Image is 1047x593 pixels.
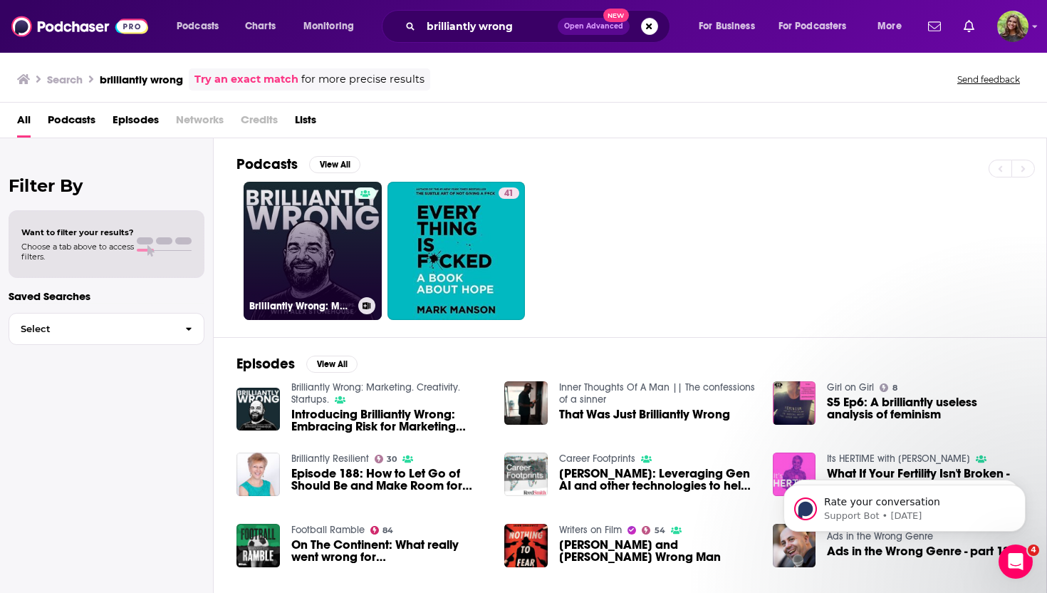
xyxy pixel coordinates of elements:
[194,71,298,88] a: Try an exact match
[559,524,622,536] a: Writers on Film
[236,15,284,38] a: Charts
[9,324,174,334] span: Select
[9,289,204,303] p: Saved Searches
[21,242,134,262] span: Choose a tab above to access filters.
[504,524,548,567] img: Jason Isralowitz and Hitchcock's Wrong Man
[922,14,947,38] a: Show notifications dropdown
[395,10,684,43] div: Search podcasts, credits, & more...
[689,15,773,38] button: open menu
[236,388,280,431] img: Introducing Brilliantly Wrong: Embracing Risk for Marketing Mastery
[167,15,237,38] button: open menu
[773,453,816,496] a: What If Your Fertility Isn't Broken - But, Brilliantly Protective? with Dr. Aumatma Simmons EP306
[880,383,897,392] a: 8
[559,468,756,492] a: Wendy Jephson: Leveraging Gen AI and other technologies to help people think brilliantly
[177,16,219,36] span: Podcasts
[291,408,488,433] a: Introducing Brilliantly Wrong: Embracing Risk for Marketing Mastery
[245,16,276,36] span: Charts
[559,468,756,492] span: [PERSON_NAME]: Leveraging Gen AI and other technologies to help people think brilliantly
[249,300,353,312] h3: Brilliantly Wrong: Marketing. Creativity. Startups.
[9,175,204,196] h2: Filter By
[48,108,95,138] a: Podcasts
[236,155,360,173] a: PodcastsView All
[291,468,488,492] a: Episode 188: How to Let Go of Should Be and Make Room for Could Be with Brilliantly Resilient Co-...
[241,108,278,138] span: Credits
[603,9,629,22] span: New
[642,526,665,535] a: 54
[421,15,558,38] input: Search podcasts, credits, & more...
[877,16,902,36] span: More
[958,14,980,38] a: Show notifications dropdown
[559,453,635,465] a: Career Footprints
[291,539,488,563] span: On The Continent: What really went wrong for [GEOGRAPHIC_DATA]?
[236,453,280,496] img: Episode 188: How to Let Go of Should Be and Make Room for Could Be with Brilliantly Resilient Co-...
[244,182,382,320] a: Brilliantly Wrong: Marketing. Creativity. Startups.
[999,545,1033,579] iframe: Intercom live chat
[236,355,358,373] a: EpisodesView All
[559,539,756,563] a: Jason Isralowitz and Hitchcock's Wrong Man
[769,15,868,38] button: open menu
[997,11,1028,42] button: Show profile menu
[293,15,373,38] button: open menu
[559,381,755,406] a: Inner Thoughts Of A Man || The confessions of a sinner
[291,524,365,536] a: Football Ramble
[827,381,874,393] a: Girl on Girl
[100,73,183,86] h3: brilliantly wrong
[997,11,1028,42] img: User Profile
[176,108,224,138] span: Networks
[892,385,897,391] span: 8
[370,526,394,535] a: 84
[559,408,730,421] a: That Was Just Brilliantly Wrong
[953,73,1024,86] button: Send feedback
[291,381,460,406] a: Brilliantly Wrong: Marketing. Creativity. Startups.
[504,453,548,496] img: Wendy Jephson: Leveraging Gen AI and other technologies to help people think brilliantly
[1028,545,1039,556] span: 4
[564,23,623,30] span: Open Advanced
[295,108,316,138] a: Lists
[9,313,204,345] button: Select
[236,524,280,567] img: On The Continent: What really went wrong for Italy?
[558,18,630,35] button: Open AdvancedNew
[827,396,1023,421] a: S5 Ep6: A brilliantly useless analysis of feminism
[375,455,397,463] a: 30
[504,381,548,425] img: That Was Just Brilliantly Wrong
[21,227,134,237] span: Want to filter your results?
[17,108,31,138] a: All
[827,453,970,465] a: Its HERTIME with Cody Sanders
[559,539,756,563] span: [PERSON_NAME] and [PERSON_NAME] Wrong Man
[306,356,358,373] button: View All
[303,16,354,36] span: Monitoring
[236,155,298,173] h2: Podcasts
[778,16,847,36] span: For Podcasters
[868,15,920,38] button: open menu
[655,527,665,534] span: 54
[301,71,424,88] span: for more precise results
[113,108,159,138] a: Episodes
[773,381,816,425] img: S5 Ep6: A brilliantly useless analysis of feminism
[499,187,519,199] a: 41
[11,13,148,40] img: Podchaser - Follow, Share and Rate Podcasts
[382,527,393,534] span: 84
[504,187,514,201] span: 41
[387,182,526,320] a: 41
[762,455,1047,555] iframe: Intercom notifications message
[236,355,295,373] h2: Episodes
[291,539,488,563] a: On The Continent: What really went wrong for Italy?
[47,73,83,86] h3: Search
